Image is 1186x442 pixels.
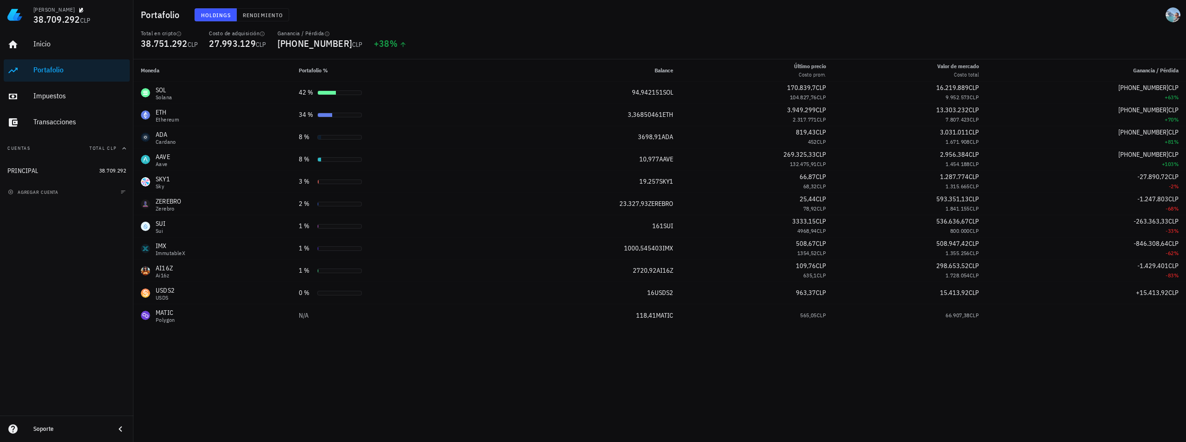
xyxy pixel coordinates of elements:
[970,312,979,319] span: CLP
[156,152,170,161] div: AAVE
[1134,217,1168,225] span: -263.363,33
[946,250,970,256] span: 1.355.256
[6,187,63,197] button: agregar cuenta
[787,83,816,92] span: 170.839,7
[33,91,126,100] div: Impuestos
[659,155,673,163] span: AAVE
[237,8,289,21] button: Rendimiento
[816,150,826,159] span: CLP
[816,262,826,270] span: CLP
[4,160,130,182] a: PRINCIPAL 38.709.292
[1174,94,1179,101] span: %
[242,12,283,19] span: Rendimiento
[970,94,979,101] span: CLP
[141,110,150,120] div: ETH-icon
[936,217,969,225] span: 536.636,67
[639,155,659,163] span: 10,977
[7,7,22,22] img: LedgiFi
[195,8,237,21] button: Holdings
[624,244,662,252] span: 1000,545403
[1174,138,1179,145] span: %
[936,262,969,270] span: 298.653,52
[156,228,166,234] div: Sui
[4,85,130,108] a: Impuestos
[663,222,673,230] span: SUI
[662,133,673,141] span: ADA
[1168,288,1179,297] span: CLP
[33,65,126,74] div: Portafolio
[946,160,970,167] span: 1.454.188
[141,88,150,97] div: SOL-icon
[1168,195,1179,203] span: CLP
[156,206,182,211] div: Zerebro
[141,155,150,164] div: AAVE-icon
[4,111,130,134] a: Transacciones
[796,288,816,297] span: 963,37
[659,177,673,186] span: SKY1
[816,288,826,297] span: CLP
[141,199,150,209] div: ZEREBRO-icon
[1166,7,1180,22] div: avatar
[156,95,172,100] div: Solana
[994,226,1179,236] div: -33
[969,288,979,297] span: CLP
[817,205,826,212] span: CLP
[803,183,817,190] span: 68,32
[796,239,816,248] span: 508,67
[969,217,979,225] span: CLP
[970,227,979,234] span: CLP
[632,88,663,96] span: 94,942151
[655,67,673,74] span: Balance
[817,160,826,167] span: CLP
[1168,173,1179,181] span: CLP
[816,128,826,136] span: CLP
[209,30,266,37] div: Costo de adquisición
[299,110,314,120] div: 34 %
[390,37,397,50] span: %
[946,183,970,190] span: 1.315.665
[278,30,363,37] div: Ganancia / Pérdida
[99,167,126,174] span: 38.709.292
[299,132,314,142] div: 8 %
[1118,106,1168,114] span: [PHONE_NUMBER]
[619,199,648,208] span: 23.327,93
[663,88,673,96] span: SOL
[1134,239,1168,248] span: -846.308,64
[141,37,188,50] span: 38.751.292
[141,133,150,142] div: ADA-icon
[994,204,1179,213] div: -68
[1174,227,1179,234] span: %
[156,317,175,323] div: Polygon
[141,244,150,253] div: IMX-icon
[816,83,826,92] span: CLP
[89,145,117,151] span: Total CLP
[299,177,314,186] div: 3 %
[797,227,817,234] span: 4968,94
[970,116,979,123] span: CLP
[937,62,979,70] div: Valor de mercado
[141,67,159,74] span: Moneda
[156,85,172,95] div: SOL
[994,160,1179,169] div: +103
[800,195,816,203] span: 25,44
[33,6,75,13] div: [PERSON_NAME]
[969,173,979,181] span: CLP
[787,106,816,114] span: 3.949.299
[498,59,681,82] th: Balance: Sin ordenar. Pulse para ordenar de forma ascendente.
[141,266,150,275] div: AI16Z-icon
[299,311,309,320] span: N/A
[156,308,175,317] div: MATIC
[790,160,817,167] span: 132.475,91
[188,40,198,49] span: CLP
[969,262,979,270] span: CLP
[936,83,969,92] span: 16.219.889
[7,167,38,175] div: PRINCIPAL
[156,250,185,256] div: ImmutableX
[156,184,170,189] div: Sky
[937,70,979,79] div: Costo total
[1168,128,1179,136] span: CLP
[156,130,176,139] div: ADA
[793,116,817,123] span: 2.317.771
[936,239,969,248] span: 508.947,42
[817,94,826,101] span: CLP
